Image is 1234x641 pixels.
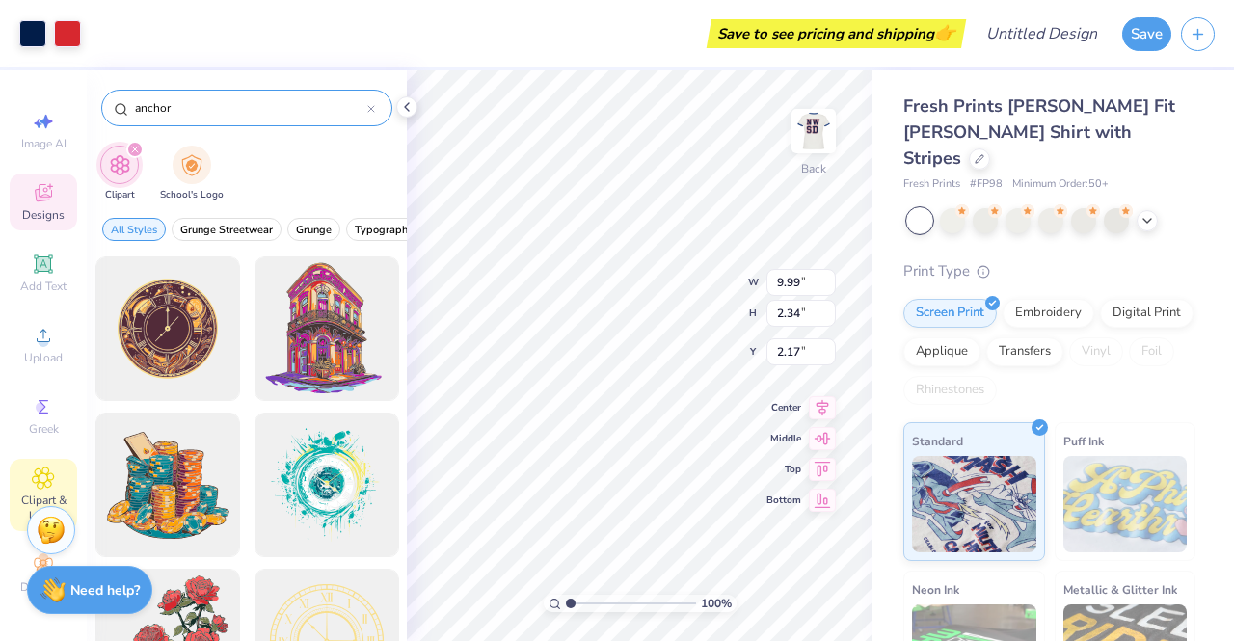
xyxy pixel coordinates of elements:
img: School's Logo Image [181,154,202,176]
div: Back [801,160,826,177]
button: filter button [287,218,340,241]
span: Minimum Order: 50 + [1012,176,1109,193]
span: Fresh Prints [903,176,960,193]
div: Digital Print [1100,299,1194,328]
span: 👉 [934,21,955,44]
span: Grunge Streetwear [180,223,273,237]
div: Foil [1129,337,1174,366]
span: Greek [29,421,59,437]
div: filter for Clipart [100,146,139,202]
button: filter button [100,146,139,202]
div: Save to see pricing and shipping [711,19,961,48]
span: Metallic & Glitter Ink [1063,579,1177,600]
button: filter button [172,218,282,241]
input: Untitled Design [971,14,1113,53]
span: Center [766,401,801,414]
span: Add Text [20,279,67,294]
span: Clipart & logos [10,493,77,523]
span: Grunge [296,223,332,237]
span: Image AI [21,136,67,151]
img: Standard [912,456,1036,552]
span: Upload [24,350,63,365]
span: Designs [22,207,65,223]
span: Middle [766,432,801,445]
img: Back [794,112,833,150]
div: Transfers [986,337,1063,366]
img: Clipart Image [109,154,131,176]
button: Save [1122,17,1171,51]
img: Puff Ink [1063,456,1188,552]
span: Neon Ink [912,579,959,600]
button: filter button [102,218,166,241]
span: Fresh Prints [PERSON_NAME] Fit [PERSON_NAME] Shirt with Stripes [903,94,1175,170]
div: Applique [903,337,980,366]
span: # FP98 [970,176,1003,193]
span: Top [766,463,801,476]
button: filter button [160,146,224,202]
span: 100 % [701,595,732,612]
div: Embroidery [1003,299,1094,328]
span: School's Logo [160,188,224,202]
span: Decorate [20,579,67,595]
strong: Need help? [70,581,140,600]
span: All Styles [111,223,157,237]
span: Typography [355,223,414,237]
div: Vinyl [1069,337,1123,366]
button: filter button [346,218,422,241]
span: Standard [912,431,963,451]
span: Puff Ink [1063,431,1104,451]
div: filter for School's Logo [160,146,224,202]
div: Rhinestones [903,376,997,405]
span: Clipart [105,188,135,202]
div: Print Type [903,260,1195,282]
input: Try "Stars" [133,98,367,118]
span: Bottom [766,494,801,507]
div: Screen Print [903,299,997,328]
